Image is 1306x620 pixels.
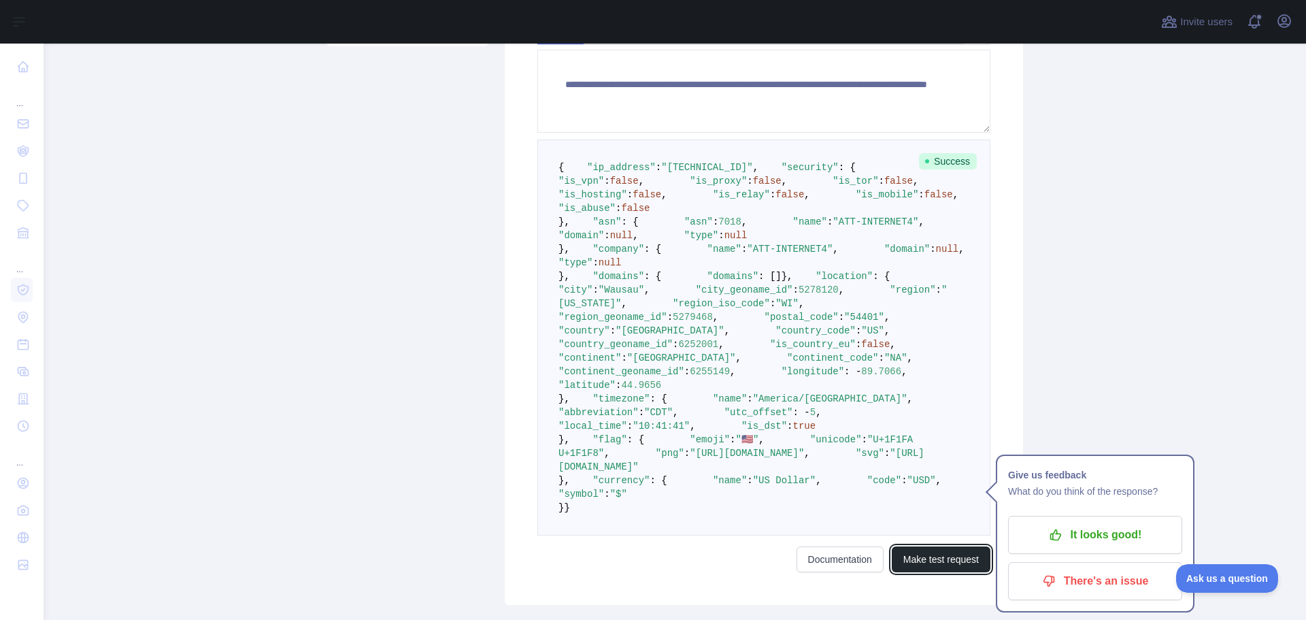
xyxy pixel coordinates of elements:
span: : [936,284,941,295]
span: "city_geoname_id" [696,284,793,295]
span: , [918,216,924,227]
span: "USD" [907,475,936,486]
span: "[GEOGRAPHIC_DATA]" [616,325,724,336]
span: : [627,189,633,200]
span: "png" [656,448,684,459]
span: , [730,366,735,377]
span: false [633,189,661,200]
span: "region_iso_code" [673,298,770,309]
span: , [936,475,941,486]
span: , [890,339,895,350]
span: : { [650,475,667,486]
span: : { [873,271,890,282]
span: , [718,339,724,350]
span: : [616,380,621,391]
span: false [621,203,650,214]
span: "longitude" [782,366,844,377]
span: "continent" [558,353,621,363]
span: 6255149 [690,366,730,377]
span: null [610,230,633,241]
span: Success [919,153,977,169]
span: : [656,162,661,173]
button: Make test request [892,546,990,572]
button: There's an issue [1008,562,1182,600]
span: null [599,257,622,268]
span: "latitude" [558,380,616,391]
span: } [564,502,569,513]
span: , [958,244,964,255]
span: "Wausau" [599,284,644,295]
span: , [782,176,787,186]
span: "is_proxy" [690,176,747,186]
span: : [730,434,735,445]
span: : [684,366,690,377]
span: , [907,393,913,404]
span: "name" [713,475,747,486]
span: "symbol" [558,489,604,500]
span: "svg" [856,448,884,459]
span: : [787,421,792,431]
span: : [604,489,609,500]
span: : - [844,366,861,377]
span: "is_tor" [833,176,878,186]
span: 5279468 [673,312,713,323]
span: "type" [558,257,592,268]
span: 5 [810,407,816,418]
span: , [758,434,764,445]
div: ... [11,82,33,109]
span: }, [558,271,570,282]
span: "local_time" [558,421,627,431]
span: : [747,176,752,186]
span: , [907,353,913,363]
span: : [918,189,924,200]
span: false [884,176,913,186]
span: : [879,353,884,363]
span: , [833,244,838,255]
span: "security" [782,162,839,173]
span: }, [782,271,793,282]
span: : [879,176,884,186]
p: It looks good! [1018,523,1172,546]
span: "continent_geoname_id" [558,366,684,377]
span: } [558,502,564,513]
div: ... [11,441,33,468]
span: "US Dollar" [753,475,816,486]
span: "is_abuse" [558,203,616,214]
span: "continent_code" [787,353,878,363]
span: false [861,339,890,350]
span: : [839,312,844,323]
span: "is_dst" [741,421,787,431]
span: , [816,475,821,486]
span: "emoji" [690,434,730,445]
span: "company" [592,244,644,255]
span: null [936,244,959,255]
span: 6252001 [678,339,718,350]
span: "type" [684,230,718,241]
span: "region_geoname_id" [558,312,667,323]
span: : [604,176,609,186]
span: "is_vpn" [558,176,604,186]
span: : [667,312,673,323]
span: : { [650,393,667,404]
span: }, [558,475,570,486]
span: 89.7066 [861,366,901,377]
span: "$" [610,489,627,500]
span: { [558,162,564,173]
span: "is_mobile" [856,189,918,200]
span: "domains" [592,271,644,282]
span: "unicode" [810,434,862,445]
span: : [747,475,752,486]
span: "country_geoname_id" [558,339,673,350]
span: "abbreviation" [558,407,639,418]
span: "code" [867,475,901,486]
h1: Give us feedback [1008,467,1182,483]
span: : [930,244,935,255]
div: ... [11,248,33,275]
span: : [616,203,621,214]
span: : [884,448,890,459]
span: : [] [758,271,782,282]
p: What do you think of the response? [1008,483,1182,500]
span: "asn" [592,216,621,227]
span: , [913,176,918,186]
span: "is_relay" [713,189,770,200]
